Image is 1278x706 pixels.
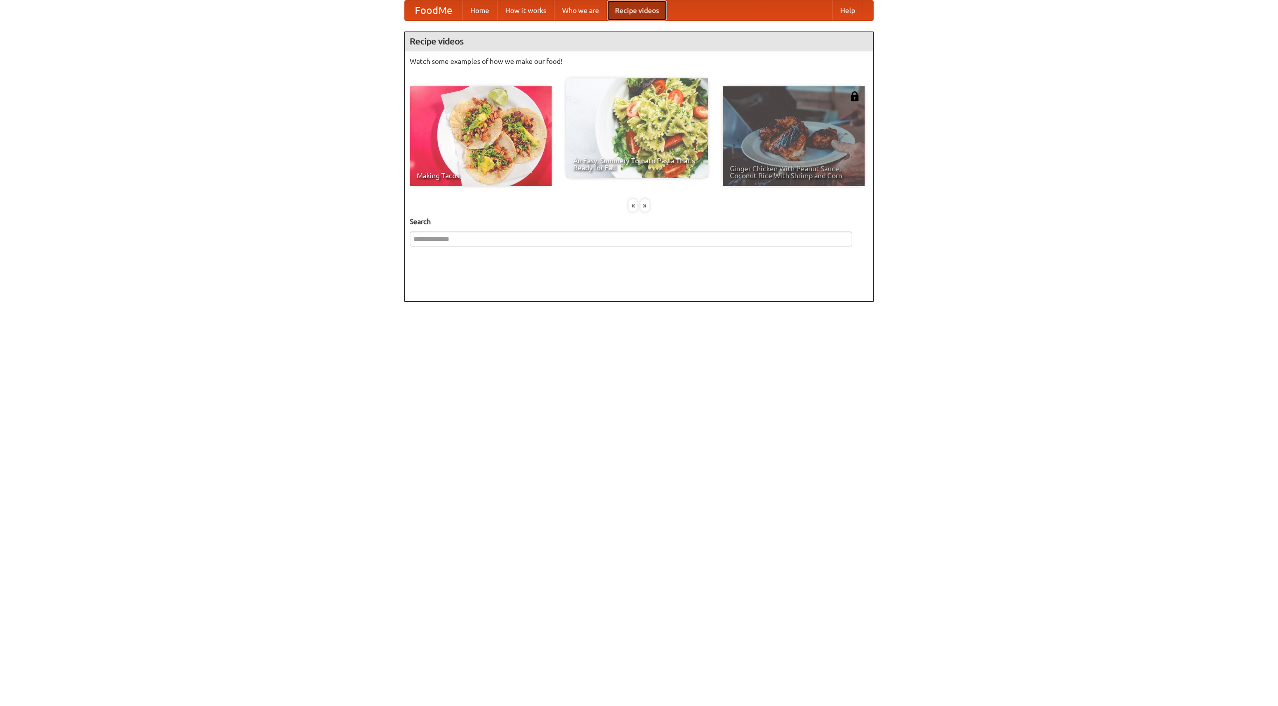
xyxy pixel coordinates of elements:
span: An Easy, Summery Tomato Pasta That's Ready for Fall [573,157,701,171]
div: « [629,199,638,212]
span: Making Tacos [417,172,545,179]
h4: Recipe videos [405,31,873,51]
a: How it works [497,0,554,20]
p: Watch some examples of how we make our food! [410,56,868,66]
h5: Search [410,217,868,227]
img: 483408.png [850,91,860,101]
a: Recipe videos [607,0,667,20]
div: » [640,199,649,212]
a: FoodMe [405,0,462,20]
a: Making Tacos [410,86,552,186]
a: Who we are [554,0,607,20]
a: Home [462,0,497,20]
a: An Easy, Summery Tomato Pasta That's Ready for Fall [566,78,708,178]
a: Help [832,0,863,20]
